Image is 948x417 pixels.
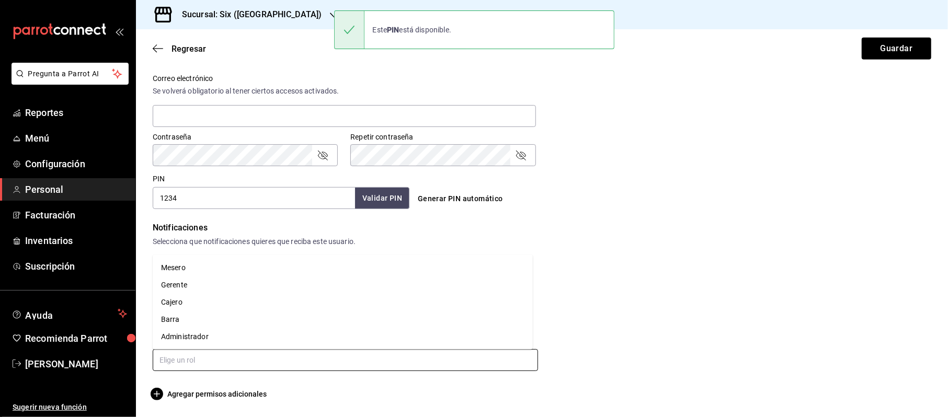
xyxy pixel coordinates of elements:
[28,68,112,79] span: Pregunta a Parrot AI
[153,187,355,209] input: 3 a 6 dígitos
[174,8,322,21] h3: Sucursal: Six ([GEOGRAPHIC_DATA])
[153,294,533,311] li: Cajero
[172,44,206,54] span: Regresar
[115,27,123,36] button: open_drawer_menu
[25,331,127,345] span: Recomienda Parrot
[25,106,127,120] span: Reportes
[515,149,527,161] button: passwordField
[153,276,533,294] li: Gerente
[153,388,267,400] button: Agregar permisos adicionales
[12,63,129,85] button: Pregunta a Parrot AI
[153,327,931,341] div: Roles
[862,38,931,60] button: Guardar
[153,222,931,234] div: Notificaciones
[364,18,460,41] div: Este está disponible.
[25,234,127,248] span: Inventarios
[7,76,129,87] a: Pregunta a Parrot AI
[153,311,533,328] li: Barra
[153,86,536,97] div: Se volverá obligatorio al tener ciertos accesos activados.
[387,26,399,34] strong: PIN
[25,307,113,320] span: Ayuda
[355,188,409,209] button: Validar PIN
[414,189,507,209] button: Generar PIN automático
[153,44,206,54] button: Regresar
[25,259,127,273] span: Suscripción
[153,176,165,183] label: PIN
[153,349,538,371] input: Elige un rol
[13,402,127,413] span: Sugerir nueva función
[153,75,536,83] label: Correo electrónico
[153,134,338,141] label: Contraseña
[153,259,533,276] li: Mesero
[350,134,535,141] label: Repetir contraseña
[25,131,127,145] span: Menú
[25,357,127,371] span: [PERSON_NAME]
[153,328,533,345] li: Administrador
[153,236,931,247] div: Selecciona que notificaciones quieres que reciba este usuario.
[25,182,127,196] span: Personal
[25,157,127,171] span: Configuración
[316,149,329,161] button: passwordField
[25,208,127,222] span: Facturación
